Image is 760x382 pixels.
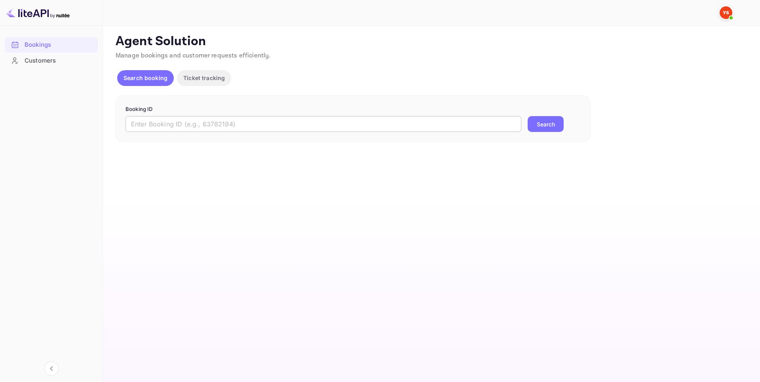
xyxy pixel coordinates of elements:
[5,53,98,68] a: Customers
[116,34,746,50] p: Agent Solution
[5,37,98,53] div: Bookings
[6,6,70,19] img: LiteAPI logo
[25,56,94,65] div: Customers
[116,52,271,60] span: Manage bookings and customer requests efficiently.
[528,116,564,132] button: Search
[5,53,98,69] div: Customers
[720,6,732,19] img: Yandex Support
[125,116,521,132] input: Enter Booking ID (e.g., 63782194)
[123,74,167,82] p: Search booking
[25,40,94,50] div: Bookings
[183,74,225,82] p: Ticket tracking
[125,105,581,113] p: Booking ID
[5,37,98,52] a: Bookings
[44,361,59,376] button: Collapse navigation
